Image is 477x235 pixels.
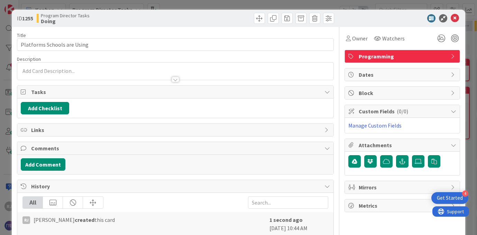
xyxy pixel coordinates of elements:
b: created [75,216,94,223]
input: Search... [248,196,328,209]
span: Custom Fields [359,107,447,115]
label: Title [17,32,26,38]
span: Support [15,1,31,9]
b: 1255 [22,15,33,22]
div: Get Started [437,195,463,201]
span: ID [17,14,33,22]
span: Tasks [31,88,321,96]
span: Program Director Tasks [41,13,90,18]
span: History [31,182,321,190]
div: Open Get Started checklist, remaining modules: 4 [431,192,468,204]
div: All [23,197,43,208]
span: Description [17,56,41,62]
b: 1 second ago [269,216,303,223]
span: Attachments [359,141,447,149]
b: Doing [41,18,90,24]
span: Watchers [382,34,405,43]
span: Links [31,126,321,134]
span: Mirrors [359,183,447,191]
button: Add Checklist [21,102,69,114]
span: Programming [359,52,447,60]
div: 4 [462,190,468,197]
a: Manage Custom Fields [348,122,402,129]
button: Add Comment [21,158,65,171]
span: Metrics [359,201,447,210]
div: RJ [22,216,30,224]
span: Comments [31,144,321,152]
span: Block [359,89,447,97]
span: Dates [359,70,447,79]
span: [PERSON_NAME] this card [34,216,115,224]
input: type card name here... [17,38,333,51]
div: [DATE] 10:44 AM [269,216,328,232]
span: ( 0/0 ) [397,108,408,115]
span: Owner [352,34,368,43]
